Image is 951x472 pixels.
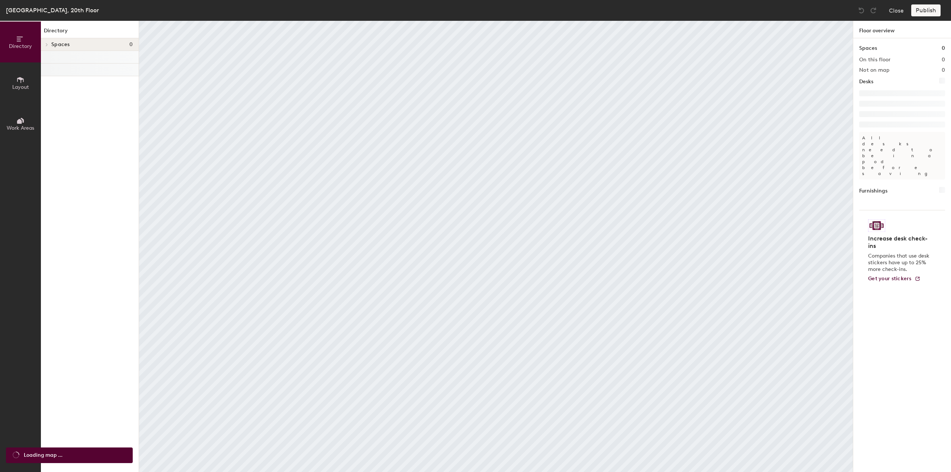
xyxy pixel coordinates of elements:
[859,187,887,195] h1: Furnishings
[51,42,70,48] span: Spaces
[853,21,951,38] h1: Floor overview
[942,67,945,73] h2: 0
[12,84,29,90] span: Layout
[7,125,34,131] span: Work Areas
[859,57,891,63] h2: On this floor
[9,43,32,49] span: Directory
[129,42,133,48] span: 0
[24,451,62,459] span: Loading map ...
[868,235,932,250] h4: Increase desk check-ins
[868,219,885,232] img: Sticker logo
[859,78,873,86] h1: Desks
[868,276,921,282] a: Get your stickers
[889,4,904,16] button: Close
[139,21,853,472] canvas: Map
[41,27,139,38] h1: Directory
[942,57,945,63] h2: 0
[859,67,889,73] h2: Not on map
[859,132,945,180] p: All desks need to be in a pod before saving
[858,7,865,14] img: Undo
[6,6,99,15] div: [GEOGRAPHIC_DATA], 20th Floor
[868,275,912,282] span: Get your stickers
[942,44,945,52] h1: 0
[870,7,877,14] img: Redo
[859,44,877,52] h1: Spaces
[868,253,932,273] p: Companies that use desk stickers have up to 25% more check-ins.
